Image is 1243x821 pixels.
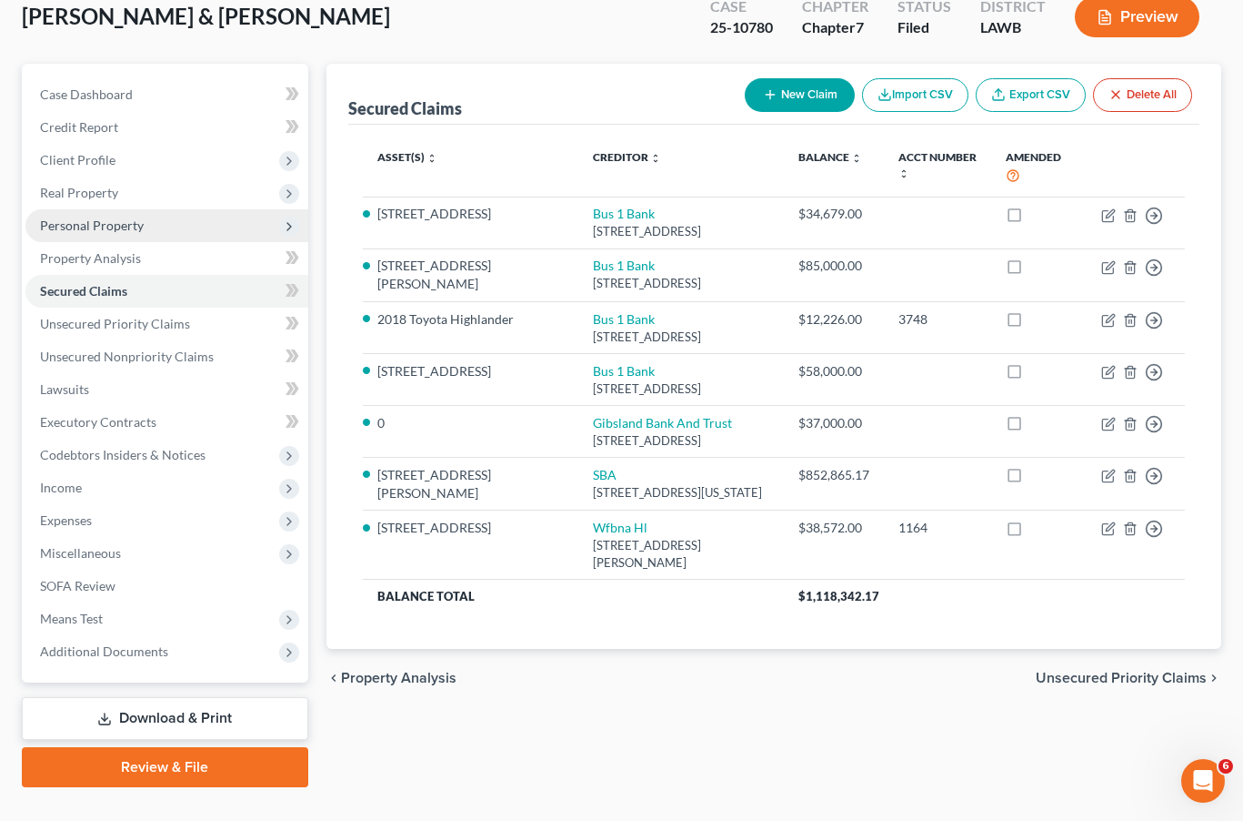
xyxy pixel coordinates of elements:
[593,311,655,327] a: Bus 1 Bank
[980,17,1046,38] div: LAWB
[593,206,655,221] a: Bus 1 Bank
[976,78,1086,112] a: Export CSV
[798,466,869,484] div: $852,865.17
[22,747,308,787] a: Review & File
[40,86,133,102] span: Case Dashboard
[25,308,308,340] a: Unsecured Priority Claims
[798,150,862,164] a: Balance unfold_more
[593,484,769,502] div: [STREET_ADDRESS][US_STATE]
[798,589,879,603] span: $1,118,342.17
[426,153,437,164] i: unfold_more
[593,223,769,240] div: [STREET_ADDRESS]
[991,139,1087,197] th: Amended
[593,275,769,292] div: [STREET_ADDRESS]
[377,519,564,537] li: [STREET_ADDRESS]
[593,258,655,273] a: Bus 1 Bank
[377,310,564,329] li: 2018 Toyota Highlander
[40,480,82,495] span: Income
[40,119,118,135] span: Credit Report
[40,250,141,266] span: Property Analysis
[1036,671,1207,685] span: Unsecured Priority Claims
[40,316,190,331] span: Unsecured Priority Claims
[40,414,156,430] span: Executory Contracts
[40,283,127,299] span: Secured Claims
[798,362,869,380] div: $58,000.00
[40,578,115,593] span: SOFA Review
[898,519,977,537] div: 1164
[798,414,869,432] div: $37,000.00
[40,349,214,364] span: Unsecured Nonpriority Claims
[798,519,869,537] div: $38,572.00
[1093,78,1192,112] button: Delete All
[851,153,862,164] i: unfold_more
[1207,671,1221,685] i: chevron_right
[377,362,564,380] li: [STREET_ADDRESS]
[363,579,784,612] th: Balance Total
[1181,759,1225,803] iframe: Intercom live chat
[798,257,869,275] div: $85,000.00
[40,381,89,397] span: Lawsuits
[593,520,647,535] a: Wfbna Hl
[40,545,121,561] span: Miscellaneous
[593,380,769,398] div: [STREET_ADDRESS]
[377,414,564,432] li: 0
[25,275,308,308] a: Secured Claims
[650,153,661,164] i: unfold_more
[593,329,769,346] div: [STREET_ADDRESS]
[377,466,564,502] li: [STREET_ADDRESS][PERSON_NAME]
[377,257,564,293] li: [STREET_ADDRESS][PERSON_NAME]
[40,185,118,200] span: Real Property
[341,671,456,685] span: Property Analysis
[898,150,977,179] a: Acct Number unfold_more
[593,150,661,164] a: Creditor unfold_more
[377,205,564,223] li: [STREET_ADDRESS]
[710,17,773,38] div: 25-10780
[326,671,341,685] i: chevron_left
[25,340,308,373] a: Unsecured Nonpriority Claims
[40,644,168,659] span: Additional Documents
[897,17,951,38] div: Filed
[25,570,308,603] a: SOFA Review
[377,150,437,164] a: Asset(s) unfold_more
[40,512,92,528] span: Expenses
[1036,671,1221,685] button: Unsecured Priority Claims chevron_right
[40,447,205,462] span: Codebtors Insiders & Notices
[856,18,864,35] span: 7
[25,373,308,406] a: Lawsuits
[862,78,968,112] button: Import CSV
[40,611,103,626] span: Means Test
[22,697,308,740] a: Download & Print
[22,3,390,29] span: [PERSON_NAME] & [PERSON_NAME]
[25,406,308,439] a: Executory Contracts
[593,415,732,431] a: Gibsland Bank And Trust
[745,78,855,112] button: New Claim
[40,218,144,233] span: Personal Property
[593,432,769,450] div: [STREET_ADDRESS]
[1218,759,1233,774] span: 6
[25,111,308,144] a: Credit Report
[326,671,456,685] button: chevron_left Property Analysis
[798,205,869,223] div: $34,679.00
[348,97,462,119] div: Secured Claims
[25,78,308,111] a: Case Dashboard
[593,537,769,571] div: [STREET_ADDRESS][PERSON_NAME]
[593,467,616,482] a: SBA
[593,363,655,379] a: Bus 1 Bank
[40,152,115,167] span: Client Profile
[898,168,909,179] i: unfold_more
[25,242,308,275] a: Property Analysis
[798,310,869,329] div: $12,226.00
[802,17,868,38] div: Chapter
[898,310,977,329] div: 3748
